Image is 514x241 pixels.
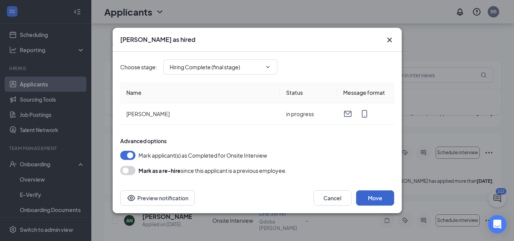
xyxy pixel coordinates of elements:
span: Choose stage : [120,63,157,71]
th: Name [120,82,280,103]
th: Status [280,82,337,103]
svg: ChevronDown [265,64,271,70]
th: Message format [337,82,394,103]
div: Advanced options [120,137,394,145]
svg: MobileSms [360,109,369,118]
button: Preview notificationEye [120,190,195,206]
h3: [PERSON_NAME] as hired [120,35,196,44]
button: Cancel [313,190,352,206]
b: Mark as a re-hire [138,167,181,174]
svg: Cross [385,35,394,45]
svg: Email [343,109,352,118]
svg: Eye [127,193,136,203]
button: Move [356,190,394,206]
span: [PERSON_NAME] [126,110,170,117]
div: since this applicant is a previous employee. [138,166,287,175]
span: Mark applicant(s) as Completed for Onsite Interview [138,151,267,160]
td: in progress [280,103,337,125]
button: Close [385,35,394,45]
div: Open Intercom Messenger [488,215,506,233]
